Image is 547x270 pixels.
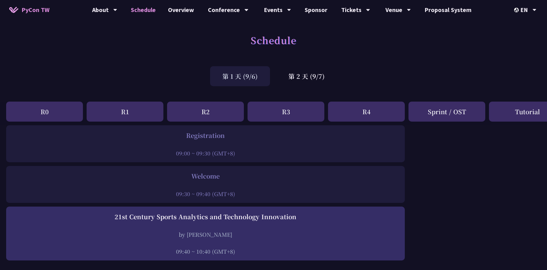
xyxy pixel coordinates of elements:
div: 09:00 ~ 09:30 (GMT+8) [9,149,402,157]
div: R3 [248,102,324,122]
div: 第 2 天 (9/7) [276,66,337,86]
div: Sprint / OST [408,102,485,122]
div: by [PERSON_NAME] [9,231,402,238]
div: R2 [167,102,244,122]
div: R0 [6,102,83,122]
div: 09:40 ~ 10:40 (GMT+8) [9,248,402,255]
div: R4 [328,102,405,122]
a: 21st Century Sports Analytics and Technology Innovation by [PERSON_NAME] 09:40 ~ 10:40 (GMT+8) [9,212,402,255]
img: Locale Icon [514,8,520,12]
a: PyCon TW [3,2,56,18]
div: R1 [87,102,163,122]
div: 09:30 ~ 09:40 (GMT+8) [9,190,402,198]
h1: Schedule [251,31,296,49]
div: Welcome [9,171,402,181]
span: PyCon TW [21,5,49,14]
div: Registration [9,131,402,140]
div: 第 1 天 (9/6) [210,66,270,86]
img: Home icon of PyCon TW 2025 [9,7,18,13]
div: 21st Century Sports Analytics and Technology Innovation [9,212,402,221]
